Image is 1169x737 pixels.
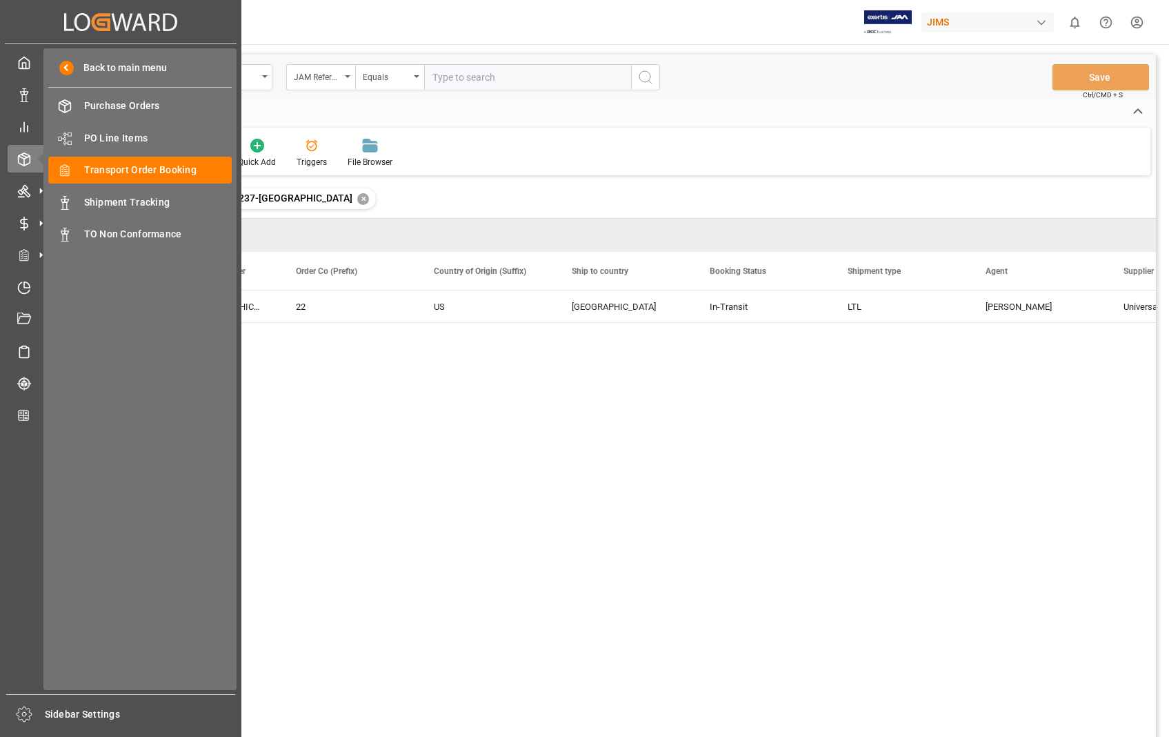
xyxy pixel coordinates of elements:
[8,81,234,108] a: Data Management
[8,402,234,429] a: CO2 Calculator
[986,291,1090,323] div: [PERSON_NAME]
[1052,64,1149,90] button: Save
[921,9,1059,35] button: JIMS
[631,64,660,90] button: search button
[8,113,234,140] a: My Reports
[74,61,167,75] span: Back to main menu
[572,291,677,323] div: [GEOGRAPHIC_DATA]
[45,707,236,722] span: Sidebar Settings
[424,64,631,90] input: Type to search
[8,306,234,333] a: Document Management
[238,156,276,168] div: Quick Add
[213,193,352,204] span: 22-11237-[GEOGRAPHIC_DATA]
[355,64,424,90] button: open menu
[48,221,232,248] a: TO Non Conformance
[84,163,232,177] span: Transport Order Booking
[48,92,232,119] a: Purchase Orders
[8,370,234,397] a: Tracking Shipment
[1083,90,1123,100] span: Ctrl/CMD + S
[434,266,526,276] span: Country of Origin (Suffix)
[921,12,1054,32] div: JIMS
[710,291,815,323] div: In-Transit
[348,156,392,168] div: File Browser
[296,291,401,323] div: 22
[84,227,232,242] span: TO Non Conformance
[48,124,232,151] a: PO Line Items
[297,156,327,168] div: Triggers
[8,273,234,300] a: Timeslot Management V2
[84,99,232,113] span: Purchase Orders
[48,157,232,184] a: Transport Order Booking
[1059,7,1090,38] button: show 0 new notifications
[48,188,232,215] a: Shipment Tracking
[84,195,232,210] span: Shipment Tracking
[357,193,369,205] div: ✕
[286,64,355,90] button: open menu
[864,10,912,35] img: Exertis%20JAM%20-%20Email%20Logo.jpg_1722504956.jpg
[363,68,410,83] div: Equals
[710,266,766,276] span: Booking Status
[8,49,234,76] a: My Cockpit
[84,131,232,146] span: PO Line Items
[296,266,357,276] span: Order Co (Prefix)
[1090,7,1121,38] button: Help Center
[848,291,952,323] div: LTL
[294,68,341,83] div: JAM Reference Number
[986,266,1008,276] span: Agent
[434,291,539,323] div: US
[8,337,234,364] a: Sailing Schedules
[572,266,628,276] span: Ship to country
[848,266,901,276] span: Shipment type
